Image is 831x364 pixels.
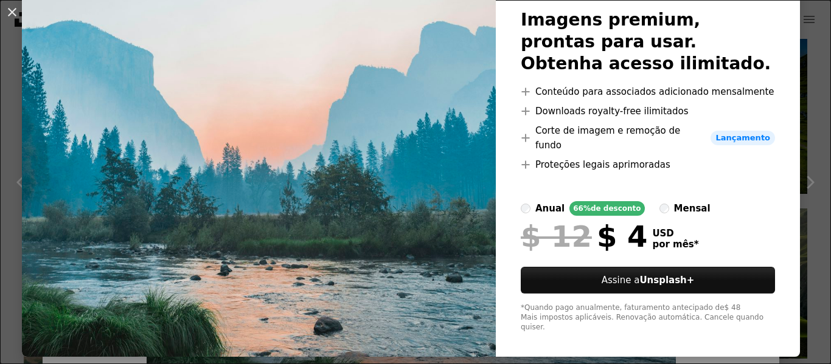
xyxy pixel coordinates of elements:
[521,267,775,294] button: Assine aUnsplash+
[521,9,775,75] h2: Imagens premium, prontas para usar. Obtenha acesso ilimitado.
[521,104,775,118] li: Downloads royalty-free ilimitados
[521,221,647,252] div: $ 4
[659,204,669,213] input: mensal
[521,84,775,99] li: Conteúdo para associados adicionado mensalmente
[521,204,530,213] input: anual66%de desconto
[711,131,775,145] span: Lançamento
[535,201,565,216] div: anual
[674,201,711,216] div: mensal
[521,221,592,252] span: $ 12
[521,303,775,332] div: *Quando pago anualmente, faturamento antecipado de $ 48 Mais impostos aplicáveis. Renovação autom...
[652,239,698,250] span: por mês *
[639,275,694,286] strong: Unsplash+
[521,157,775,172] li: Proteções legais aprimoradas
[569,201,644,216] div: 66% de desconto
[521,123,775,153] li: Corte de imagem e remoção de fundo
[652,228,698,239] span: USD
